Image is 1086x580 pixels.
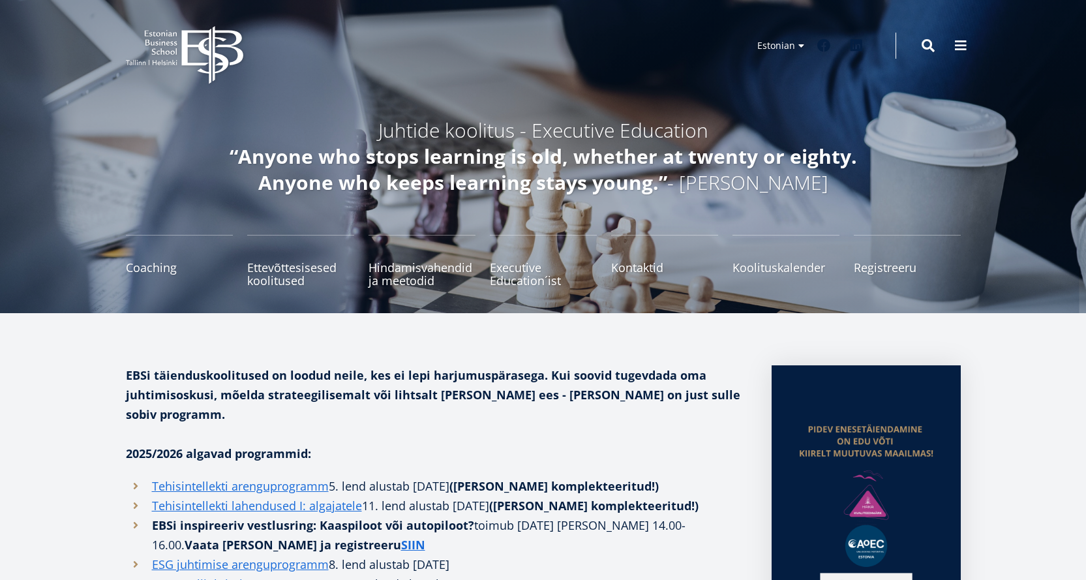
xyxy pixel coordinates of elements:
[126,496,746,515] li: 11. lend alustab [DATE]
[732,235,839,287] a: Koolituskalender
[401,535,425,555] a: SIIN
[185,537,425,553] strong: Vaata [PERSON_NAME] ja registreeru
[230,143,857,196] em: “Anyone who stops learning is old, whether at twenty or eighty. Anyone who keeps learning stays y...
[611,261,718,274] span: Kontaktid
[369,261,475,287] span: Hindamisvahendid ja meetodid
[247,261,354,287] span: Ettevõttesisesed koolitused
[449,478,659,494] strong: ([PERSON_NAME] komplekteeritud!)
[126,235,233,287] a: Coaching
[811,33,837,59] a: Facebook
[126,367,740,422] strong: EBSi täienduskoolitused on loodud neile, kes ei lepi harjumuspärasega. Kui soovid tugevdada oma j...
[126,476,746,496] li: 5. lend alustab [DATE]
[854,235,961,287] a: Registreeru
[126,261,233,274] span: Coaching
[152,476,329,496] a: Tehisintellekti arenguprogramm
[126,555,746,574] li: 8. lend alustab [DATE]
[152,517,474,533] strong: EBSi inspireeriv vestlusring: Kaaspiloot või autopiloot?
[369,235,475,287] a: Hindamisvahendid ja meetodid
[247,235,354,287] a: Ettevõttesisesed koolitused
[152,555,329,574] a: ESG juhtimise arenguprogramm
[490,261,597,287] span: Executive Education´ist
[489,498,699,513] strong: ([PERSON_NAME] komplekteeritud!)
[198,117,889,144] h5: Juhtide koolitus - Executive Education
[732,261,839,274] span: Koolituskalender
[198,144,889,196] h5: - [PERSON_NAME]
[152,496,362,515] a: Tehisintellekti lahendused I: algajatele
[854,261,961,274] span: Registreeru
[611,235,718,287] a: Kontaktid
[843,33,869,59] a: Linkedin
[126,446,311,461] strong: 2025/2026 algavad programmid:
[490,235,597,287] a: Executive Education´ist
[126,515,746,555] li: toimub [DATE] [PERSON_NAME] 14.00-16.00.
